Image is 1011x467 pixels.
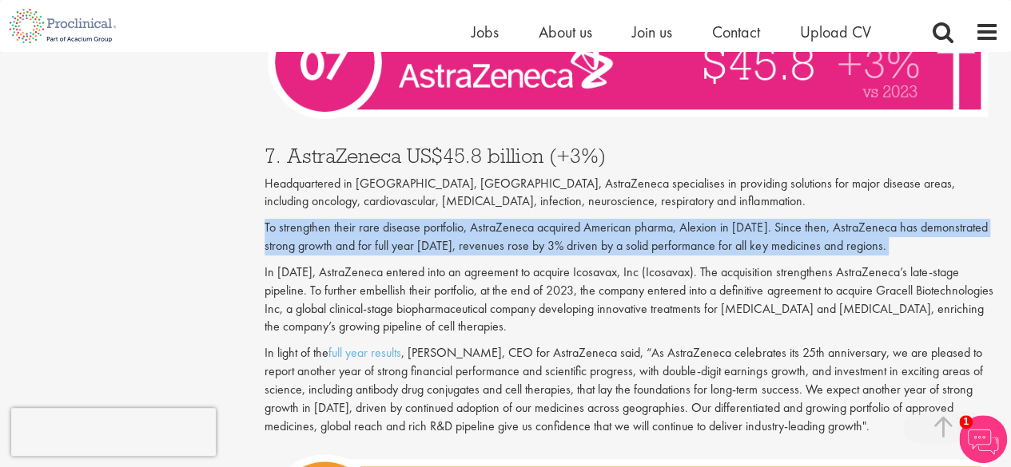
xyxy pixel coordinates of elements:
[472,22,499,42] a: Jobs
[959,415,973,429] span: 1
[11,408,216,456] iframe: reCAPTCHA
[265,344,999,435] p: In light of the , [PERSON_NAME], CEO for AstraZeneca said, “As AstraZeneca celebrates its 25th an...
[265,263,999,336] p: In [DATE], AstraZeneca entered into an agreement to acquire Icosavax, Inc (Icosavax). The acquisi...
[959,415,1007,463] img: Chatbot
[265,145,999,166] h3: 7. AstraZeneca US$45.8 billion (+3%)
[265,175,999,212] p: Headquartered in [GEOGRAPHIC_DATA], [GEOGRAPHIC_DATA], AstraZeneca specialises in providing solut...
[539,22,592,42] a: About us
[632,22,672,42] a: Join us
[265,219,999,255] p: To strengthen their rare disease portfolio, AstraZeneca acquired American pharma, Alexion in [DAT...
[800,22,871,42] a: Upload CV
[328,344,401,361] a: full year results
[712,22,760,42] a: Contact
